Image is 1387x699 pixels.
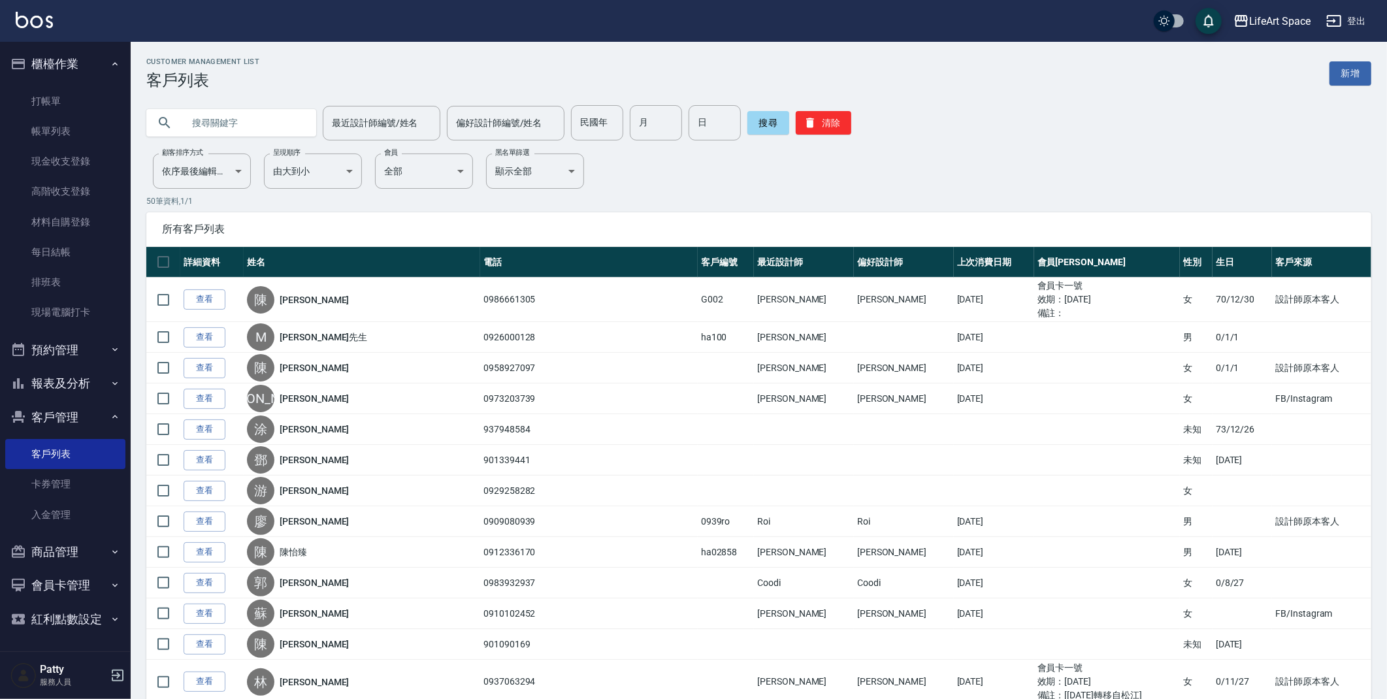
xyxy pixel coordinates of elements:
td: [DATE] [954,598,1034,629]
a: 帳單列表 [5,116,125,146]
td: 未知 [1180,629,1213,660]
td: [PERSON_NAME] [754,278,854,322]
button: 商品管理 [5,535,125,569]
th: 客戶來源 [1272,247,1371,278]
a: 查看 [184,389,225,409]
button: save [1196,8,1222,34]
td: Roi [754,506,854,537]
td: 0/8/27 [1213,568,1272,598]
td: 設計師原本客人 [1272,278,1371,322]
button: 報表及分析 [5,366,125,400]
ul: 效期： [DATE] [1037,675,1177,689]
td: 0958927097 [480,353,698,383]
a: [PERSON_NAME] [280,453,349,466]
a: 材料自購登錄 [5,207,125,237]
div: 陳 [247,630,274,658]
div: 涂 [247,415,274,443]
th: 最近設計師 [754,247,854,278]
a: 查看 [184,481,225,501]
a: 打帳單 [5,86,125,116]
a: [PERSON_NAME] [280,361,349,374]
th: 會員[PERSON_NAME] [1034,247,1180,278]
a: [PERSON_NAME] [280,392,349,405]
a: 客戶列表 [5,439,125,469]
a: [PERSON_NAME] [280,638,349,651]
th: 姓名 [244,247,480,278]
div: 鄧 [247,446,274,474]
a: 排班表 [5,267,125,297]
a: 現金收支登錄 [5,146,125,176]
a: [PERSON_NAME] [280,484,349,497]
button: 客戶管理 [5,400,125,434]
td: 0912336170 [480,537,698,568]
td: FB/Instagram [1272,598,1371,629]
td: [PERSON_NAME] [754,383,854,414]
div: 顯示全部 [486,154,584,189]
td: [PERSON_NAME] [854,278,954,322]
td: 設計師原本客人 [1272,506,1371,537]
td: [DATE] [954,506,1034,537]
td: [DATE] [954,568,1034,598]
div: 依序最後編輯時間 [153,154,251,189]
input: 搜尋關鍵字 [183,105,306,140]
th: 詳細資料 [180,247,244,278]
td: [DATE] [1213,537,1272,568]
td: [DATE] [1213,629,1272,660]
td: [PERSON_NAME] [754,353,854,383]
a: 查看 [184,289,225,310]
h5: Patty [40,663,106,676]
h3: 客戶列表 [146,71,259,89]
td: G002 [698,278,754,322]
th: 電話 [480,247,698,278]
td: [DATE] [954,383,1034,414]
a: [PERSON_NAME] [280,515,349,528]
div: 陳 [247,538,274,566]
div: 全部 [375,154,473,189]
td: 女 [1180,278,1213,322]
button: 紅利點數設定 [5,602,125,636]
td: [DATE] [954,322,1034,353]
td: Roi [854,506,954,537]
td: [PERSON_NAME] [754,537,854,568]
a: 查看 [184,604,225,624]
td: [PERSON_NAME] [854,353,954,383]
td: [PERSON_NAME] [754,322,854,353]
div: LifeArt Space [1249,13,1311,29]
td: ha100 [698,322,754,353]
td: 女 [1180,476,1213,506]
td: 未知 [1180,414,1213,445]
td: 937948584 [480,414,698,445]
a: 查看 [184,450,225,470]
td: 901090169 [480,629,698,660]
td: 男 [1180,537,1213,568]
a: 卡券管理 [5,469,125,499]
td: [PERSON_NAME] [754,598,854,629]
td: 901339441 [480,445,698,476]
div: 郭 [247,569,274,596]
td: 0910102452 [480,598,698,629]
button: 預約管理 [5,333,125,367]
td: [PERSON_NAME] [854,537,954,568]
ul: 備註： [1037,306,1177,320]
td: [DATE] [954,537,1034,568]
a: 現場電腦打卡 [5,297,125,327]
label: 黑名單篩選 [495,148,529,157]
td: [PERSON_NAME] [854,383,954,414]
a: 查看 [184,634,225,655]
a: 查看 [184,358,225,378]
a: [PERSON_NAME] [280,576,349,589]
td: 未知 [1180,445,1213,476]
td: [DATE] [1213,445,1272,476]
td: 女 [1180,568,1213,598]
td: 0909080939 [480,506,698,537]
a: 查看 [184,419,225,440]
a: 入金管理 [5,500,125,530]
td: Coodi [754,568,854,598]
td: [DATE] [954,353,1034,383]
td: 0929258282 [480,476,698,506]
span: 所有客戶列表 [162,223,1356,236]
div: 游 [247,477,274,504]
th: 偏好設計師 [854,247,954,278]
a: 每日結帳 [5,237,125,267]
a: 查看 [184,542,225,562]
